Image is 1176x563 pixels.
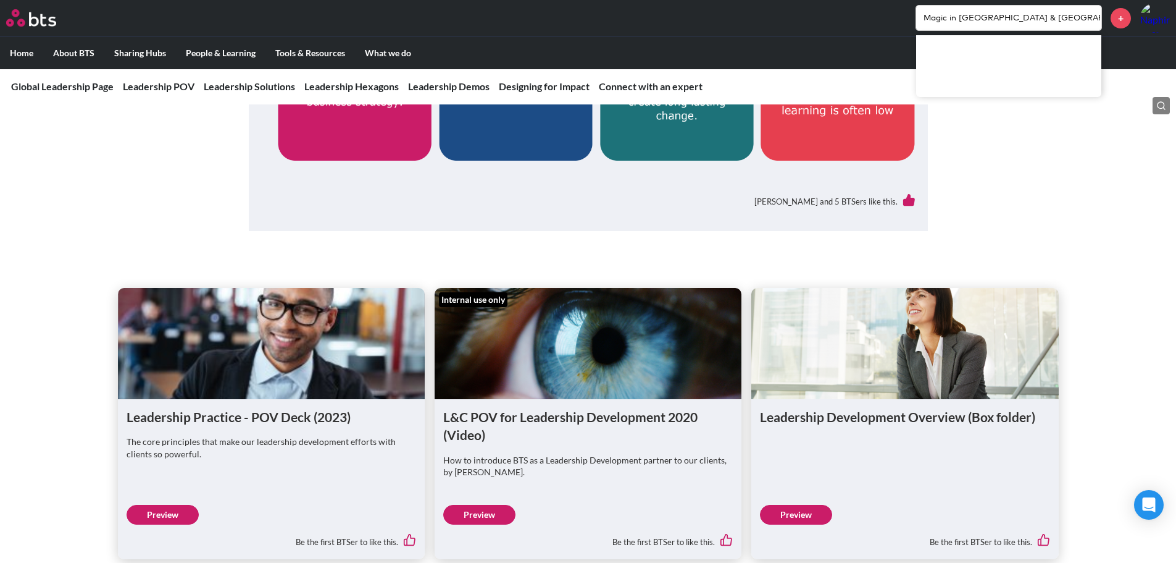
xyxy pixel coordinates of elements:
[408,80,490,92] a: Leadership Demos
[204,80,295,92] a: Leadership Solutions
[104,37,176,69] label: Sharing Hubs
[1140,3,1170,33] a: Profile
[1111,8,1131,28] a: +
[443,454,733,478] p: How to introduce BTS as a Leadership Development partner to our clients, by [PERSON_NAME].
[43,37,104,69] label: About BTS
[760,525,1049,551] div: Be the first BTSer to like this.
[127,436,416,460] p: The core principles that make our leadership development efforts with clients so powerful.
[443,525,733,551] div: Be the first BTSer to like this.
[499,80,590,92] a: Designing for Impact
[760,505,832,525] a: Preview
[127,525,416,551] div: Be the first BTSer to like this.
[443,505,515,525] a: Preview
[355,37,421,69] label: What we do
[127,408,416,426] h1: Leadership Practice - POV Deck (2023)
[265,37,355,69] label: Tools & Resources
[6,9,56,27] img: BTS Logo
[439,292,507,307] div: Internal use only
[304,80,399,92] a: Leadership Hexagons
[443,408,733,444] h1: L&C POV for Leadership Development 2020 (Video)
[11,80,114,92] a: Global Leadership Page
[760,408,1049,426] h1: Leadership Development Overview (Box folder)
[127,505,199,525] a: Preview
[176,37,265,69] label: People & Learning
[123,80,194,92] a: Leadership POV
[1140,3,1170,33] img: Naphinya Rassamitat
[599,80,703,92] a: Connect with an expert
[6,9,79,27] a: Go home
[261,185,915,219] div: [PERSON_NAME] and 5 BTSers like this.
[1134,490,1164,520] div: Open Intercom Messenger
